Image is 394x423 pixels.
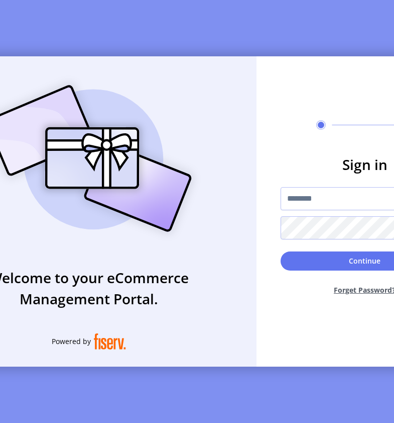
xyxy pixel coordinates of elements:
span: Powered by [52,336,91,347]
